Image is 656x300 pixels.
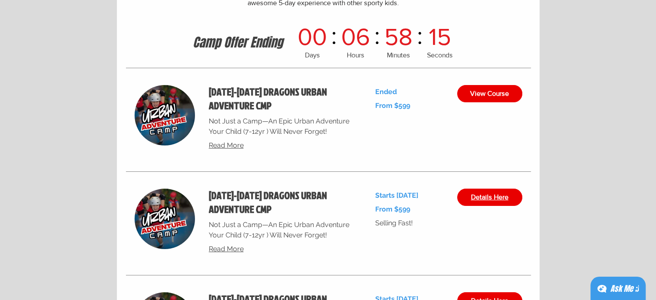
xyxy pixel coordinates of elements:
[375,216,443,230] p: Selling Fast!
[429,24,451,50] p: 15
[470,90,509,97] span: View Course
[209,85,355,113] a: 4-7th Aug DRAGONS URBAN ADVENTURE CMP
[209,140,355,151] a: Read More
[209,245,244,253] span: Read More
[304,51,320,59] span: Days
[209,189,355,216] a: SEPT 8-12 DRAGONS URBAN ADVENTURE CMP
[209,141,244,149] span: Read More
[387,51,410,59] span: Minutes
[375,202,443,216] p: From $599
[457,189,522,206] a: Details Here
[417,22,423,48] span: :
[375,99,443,113] p: From $599
[209,189,355,216] h2: [DATE]-[DATE] DRAGONS URBAN ADVENTURE CMP
[375,189,443,202] p: Starts [DATE]
[193,33,283,52] h2: Camp Offer Ending
[375,85,443,99] p: Ended
[209,220,355,240] p: Not Just a Camp—An Epic Urban Adventure Your Child (7-12yr ) Will Never Forget!
[610,283,639,295] div: Ask Me ;)
[384,24,413,50] p: 58
[347,51,364,59] span: Hours
[374,22,380,48] span: :
[457,85,522,102] a: View Course
[341,24,370,50] p: 06
[471,194,508,201] span: Details Here
[209,244,355,254] a: Read More
[427,51,453,59] span: Seconds
[298,24,327,50] p: 00
[209,116,355,137] p: Not Just a Camp—An Epic Urban Adventure Your Child (7-12yr ) Will Never Forget!
[209,85,355,113] h2: [DATE]-[DATE] DRAGONS URBAN ADVENTURE CMP
[331,22,337,48] span: :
